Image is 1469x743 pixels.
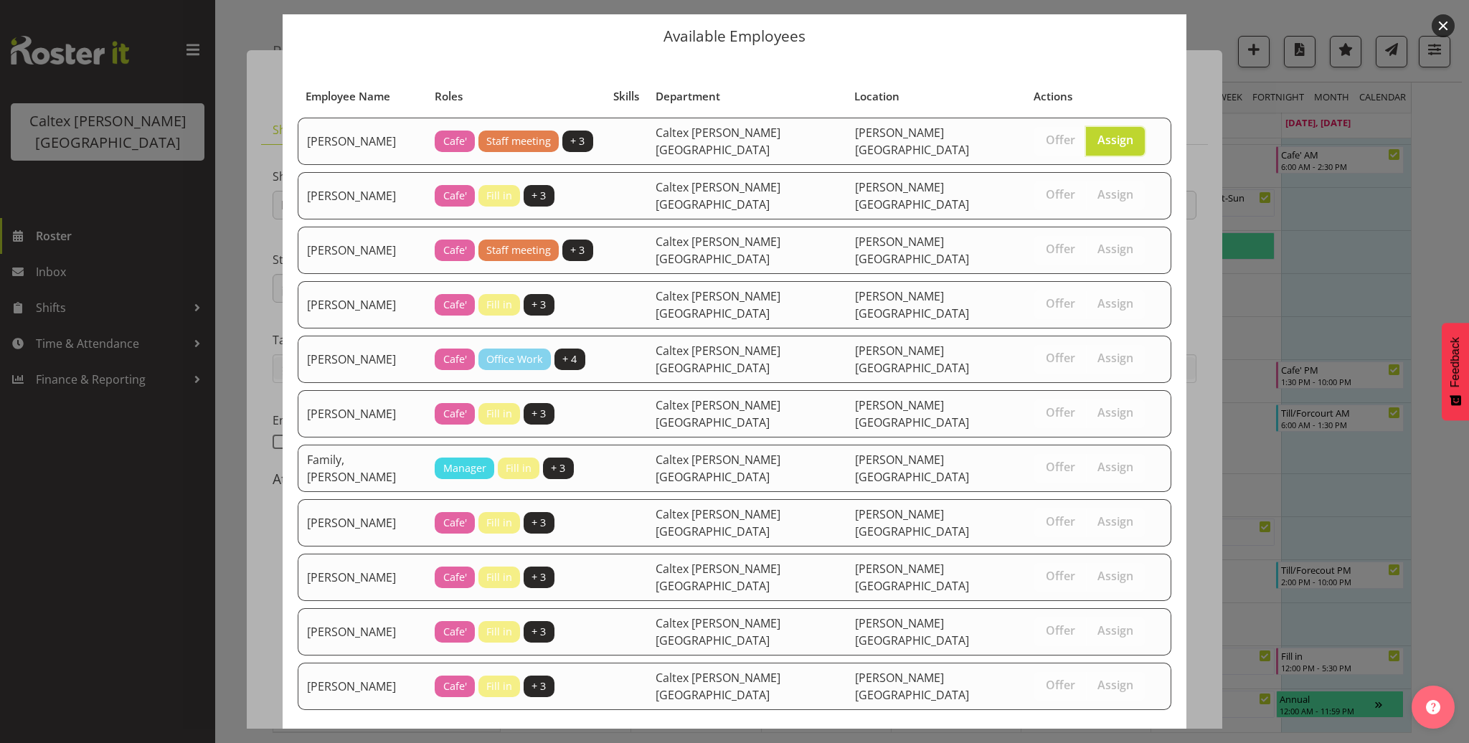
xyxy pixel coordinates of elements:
[532,188,546,204] span: + 3
[656,125,780,158] span: Caltex [PERSON_NAME][GEOGRAPHIC_DATA]
[1046,405,1075,420] span: Offer
[855,179,969,212] span: [PERSON_NAME][GEOGRAPHIC_DATA]
[298,227,426,274] td: [PERSON_NAME]
[1097,133,1133,147] span: Assign
[486,297,512,313] span: Fill in
[1097,405,1133,420] span: Assign
[298,554,426,601] td: [PERSON_NAME]
[297,29,1172,44] p: Available Employees
[656,397,780,430] span: Caltex [PERSON_NAME][GEOGRAPHIC_DATA]
[855,615,969,648] span: [PERSON_NAME][GEOGRAPHIC_DATA]
[435,88,463,105] span: Roles
[855,397,969,430] span: [PERSON_NAME][GEOGRAPHIC_DATA]
[443,406,467,422] span: Cafe'
[855,670,969,703] span: [PERSON_NAME][GEOGRAPHIC_DATA]
[1046,514,1075,529] span: Offer
[613,88,639,105] span: Skills
[486,242,551,258] span: Staff meeting
[298,445,426,492] td: Family, [PERSON_NAME]
[1034,88,1072,105] span: Actions
[298,118,426,165] td: [PERSON_NAME]
[1046,296,1075,311] span: Offer
[656,615,780,648] span: Caltex [PERSON_NAME][GEOGRAPHIC_DATA]
[298,663,426,710] td: [PERSON_NAME]
[486,406,512,422] span: Fill in
[443,569,467,585] span: Cafe'
[1046,133,1075,147] span: Offer
[1442,323,1469,420] button: Feedback - Show survey
[656,561,780,594] span: Caltex [PERSON_NAME][GEOGRAPHIC_DATA]
[1097,623,1133,638] span: Assign
[298,390,426,437] td: [PERSON_NAME]
[306,88,390,105] span: Employee Name
[1046,187,1075,202] span: Offer
[1097,187,1133,202] span: Assign
[532,569,546,585] span: + 3
[486,624,512,640] span: Fill in
[855,234,969,267] span: [PERSON_NAME][GEOGRAPHIC_DATA]
[532,624,546,640] span: + 3
[1097,351,1133,365] span: Assign
[1046,460,1075,474] span: Offer
[1097,296,1133,311] span: Assign
[656,179,780,212] span: Caltex [PERSON_NAME][GEOGRAPHIC_DATA]
[551,460,565,476] span: + 3
[486,133,551,149] span: Staff meeting
[443,297,467,313] span: Cafe'
[1097,569,1133,583] span: Assign
[1046,623,1075,638] span: Offer
[532,406,546,422] span: + 3
[486,569,512,585] span: Fill in
[570,242,585,258] span: + 3
[570,133,585,149] span: + 3
[656,88,720,105] span: Department
[486,351,543,367] span: Office Work
[656,670,780,703] span: Caltex [PERSON_NAME][GEOGRAPHIC_DATA]
[1046,242,1075,256] span: Offer
[656,506,780,539] span: Caltex [PERSON_NAME][GEOGRAPHIC_DATA]
[855,125,969,158] span: [PERSON_NAME][GEOGRAPHIC_DATA]
[656,234,780,267] span: Caltex [PERSON_NAME][GEOGRAPHIC_DATA]
[855,288,969,321] span: [PERSON_NAME][GEOGRAPHIC_DATA]
[298,172,426,219] td: [PERSON_NAME]
[1449,337,1462,387] span: Feedback
[1426,700,1440,714] img: help-xxl-2.png
[298,499,426,546] td: [PERSON_NAME]
[486,678,512,694] span: Fill in
[656,452,780,485] span: Caltex [PERSON_NAME][GEOGRAPHIC_DATA]
[443,460,486,476] span: Manager
[443,133,467,149] span: Cafe'
[443,624,467,640] span: Cafe'
[1046,678,1075,692] span: Offer
[486,188,512,204] span: Fill in
[855,506,969,539] span: [PERSON_NAME][GEOGRAPHIC_DATA]
[443,351,467,367] span: Cafe'
[1097,242,1133,256] span: Assign
[855,343,969,376] span: [PERSON_NAME][GEOGRAPHIC_DATA]
[443,188,467,204] span: Cafe'
[562,351,577,367] span: + 4
[855,452,969,485] span: [PERSON_NAME][GEOGRAPHIC_DATA]
[1046,569,1075,583] span: Offer
[486,515,512,531] span: Fill in
[1097,514,1133,529] span: Assign
[298,336,426,383] td: [PERSON_NAME]
[506,460,532,476] span: Fill in
[656,343,780,376] span: Caltex [PERSON_NAME][GEOGRAPHIC_DATA]
[298,281,426,328] td: [PERSON_NAME]
[298,608,426,656] td: [PERSON_NAME]
[1097,460,1133,474] span: Assign
[443,515,467,531] span: Cafe'
[656,288,780,321] span: Caltex [PERSON_NAME][GEOGRAPHIC_DATA]
[443,678,467,694] span: Cafe'
[1097,678,1133,692] span: Assign
[855,561,969,594] span: [PERSON_NAME][GEOGRAPHIC_DATA]
[854,88,899,105] span: Location
[443,242,467,258] span: Cafe'
[532,678,546,694] span: + 3
[532,297,546,313] span: + 3
[1046,351,1075,365] span: Offer
[532,515,546,531] span: + 3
